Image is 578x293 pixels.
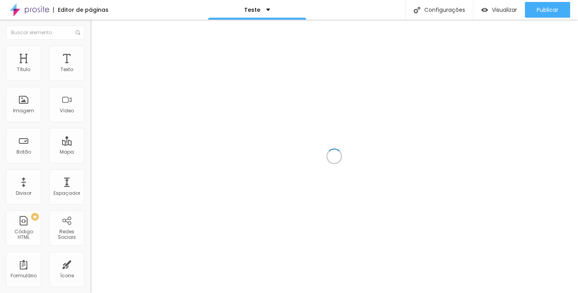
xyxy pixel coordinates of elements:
div: Título [17,67,30,72]
button: Publicar [525,2,570,18]
img: Icone [414,7,420,13]
div: Ícone [60,273,74,278]
div: Formulário [11,273,37,278]
div: Texto [61,67,73,72]
div: Vídeo [60,108,74,114]
img: Icone [75,30,80,35]
div: Redes Sociais [51,229,82,240]
div: Mapa [60,149,74,155]
div: Código HTML [8,229,39,240]
div: Divisor [16,190,31,196]
span: Publicar [537,7,558,13]
div: Editor de páginas [53,7,109,13]
input: Buscar elemento [6,26,85,40]
div: Botão [17,149,31,155]
div: Imagem [13,108,34,114]
img: view-1.svg [481,7,488,13]
p: Teste [244,7,260,13]
button: Visualizar [473,2,525,18]
div: Espaçador [53,190,80,196]
span: Visualizar [492,7,517,13]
